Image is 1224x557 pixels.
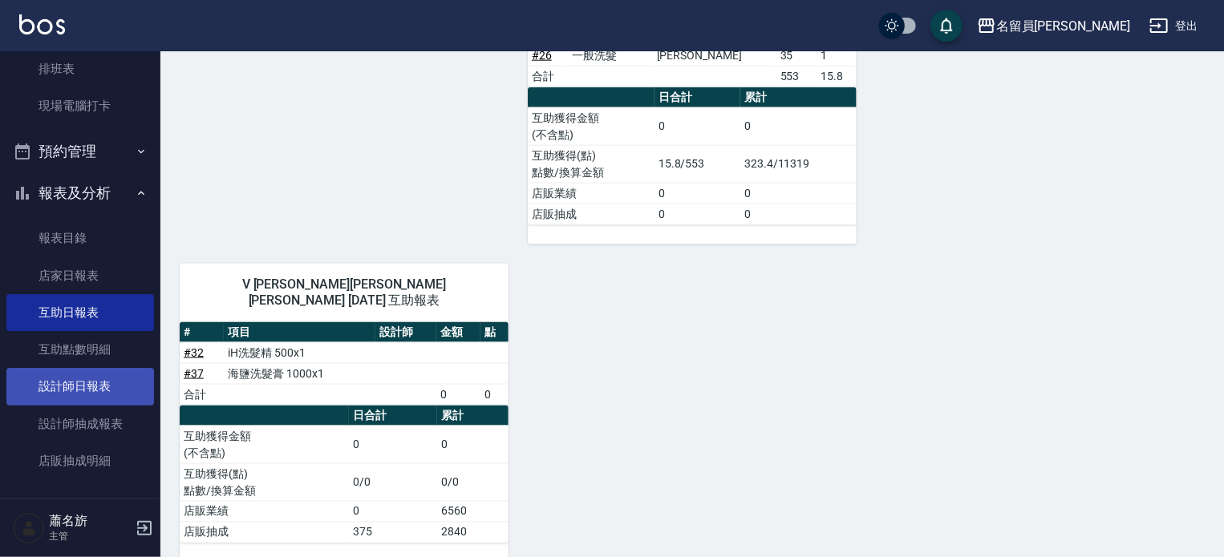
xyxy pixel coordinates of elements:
[6,131,154,172] button: 預約管理
[180,522,349,543] td: 店販抽成
[817,45,857,66] td: 1
[740,87,857,108] th: 累計
[653,45,776,66] td: [PERSON_NAME]
[532,49,552,62] a: #26
[349,522,437,543] td: 375
[436,384,480,405] td: 0
[655,204,740,224] td: 0
[349,406,437,426] th: 日合計
[184,367,204,380] a: #37
[528,183,655,204] td: 店販業績
[437,501,509,522] td: 6560
[6,257,154,294] a: 店家日報表
[740,145,857,183] td: 323.4/11319
[6,50,154,87] a: 排班表
[528,204,655,224] td: 店販抽成
[776,66,817,87] td: 553
[49,529,131,543] p: 主管
[1143,11,1205,41] button: 登出
[375,322,436,343] th: 設計師
[6,172,154,214] button: 報表及分析
[528,145,655,183] td: 互助獲得(點) 點數/換算金額
[224,363,375,384] td: 海鹽洗髮膏 1000x1
[528,107,655,145] td: 互助獲得金額 (不含點)
[349,426,437,463] td: 0
[480,322,509,343] th: 點
[180,463,349,501] td: 互助獲得(點) 點數/換算金額
[6,486,154,527] button: 客戶管理
[568,45,653,66] td: 一般洗髮
[437,463,509,501] td: 0/0
[224,342,375,363] td: iH洗髮精 500x1
[437,522,509,543] td: 2840
[180,426,349,463] td: 互助獲得金額 (不含點)
[199,276,489,309] span: V [PERSON_NAME][PERSON_NAME] [PERSON_NAME] [DATE] 互助報表
[49,513,131,529] h5: 蕭名旂
[180,501,349,522] td: 店販業績
[180,322,509,406] table: a dense table
[930,10,963,42] button: save
[740,183,857,204] td: 0
[6,87,154,124] a: 現場電腦打卡
[184,346,204,359] a: #32
[180,384,224,405] td: 合計
[740,204,857,224] td: 0
[528,87,857,225] table: a dense table
[528,66,568,87] td: 合計
[437,426,509,463] td: 0
[740,107,857,145] td: 0
[971,10,1137,42] button: 名留員[PERSON_NAME]
[655,145,740,183] td: 15.8/553
[13,512,45,544] img: Person
[817,66,857,87] td: 15.8
[6,442,154,479] a: 店販抽成明細
[480,384,509,405] td: 0
[180,322,224,343] th: #
[180,406,509,543] table: a dense table
[6,220,154,256] a: 報表目錄
[349,501,437,522] td: 0
[655,107,740,145] td: 0
[655,87,740,108] th: 日合計
[6,331,154,368] a: 互助點數明細
[224,322,375,343] th: 項目
[6,368,154,405] a: 設計師日報表
[349,463,437,501] td: 0/0
[437,406,509,426] th: 累計
[6,294,154,331] a: 互助日報表
[996,16,1130,36] div: 名留員[PERSON_NAME]
[436,322,480,343] th: 金額
[6,406,154,442] a: 設計師抽成報表
[776,45,817,66] td: 35
[655,183,740,204] td: 0
[19,14,65,34] img: Logo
